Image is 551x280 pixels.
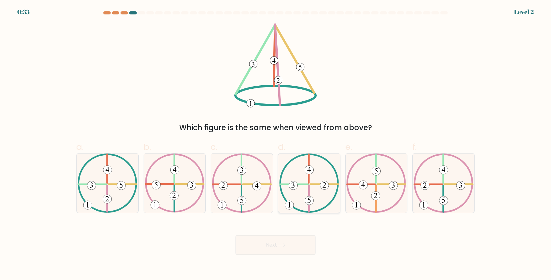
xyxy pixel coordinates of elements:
span: c. [211,141,217,153]
button: Next [236,235,315,255]
span: e. [345,141,352,153]
span: d. [278,141,285,153]
div: Level 2 [514,7,534,17]
span: b. [144,141,151,153]
div: Which figure is the same when viewed from above? [80,122,471,133]
div: 0:33 [17,7,30,17]
span: a. [76,141,84,153]
span: f. [412,141,417,153]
